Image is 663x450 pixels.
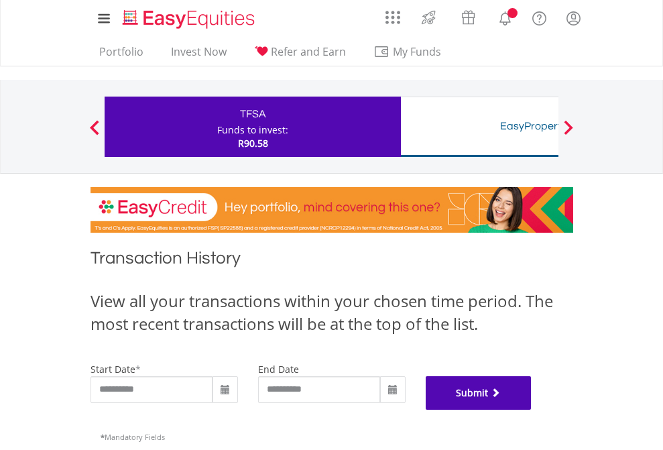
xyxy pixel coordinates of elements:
[91,246,573,276] h1: Transaction History
[556,3,591,33] a: My Profile
[448,3,488,28] a: Vouchers
[426,376,532,410] button: Submit
[377,3,409,25] a: AppsGrid
[373,43,461,60] span: My Funds
[166,45,232,66] a: Invest Now
[418,7,440,28] img: thrive-v2.svg
[94,45,149,66] a: Portfolio
[81,127,108,140] button: Previous
[91,363,135,376] label: start date
[113,105,393,123] div: TFSA
[217,123,288,137] div: Funds to invest:
[120,8,260,30] img: EasyEquities_Logo.png
[91,290,573,336] div: View all your transactions within your chosen time period. The most recent transactions will be a...
[249,45,351,66] a: Refer and Earn
[91,187,573,233] img: EasyCredit Promotion Banner
[101,432,165,442] span: Mandatory Fields
[117,3,260,30] a: Home page
[488,3,522,30] a: Notifications
[271,44,346,59] span: Refer and Earn
[555,127,582,140] button: Next
[522,3,556,30] a: FAQ's and Support
[457,7,479,28] img: vouchers-v2.svg
[385,10,400,25] img: grid-menu-icon.svg
[238,137,268,150] span: R90.58
[258,363,299,376] label: end date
